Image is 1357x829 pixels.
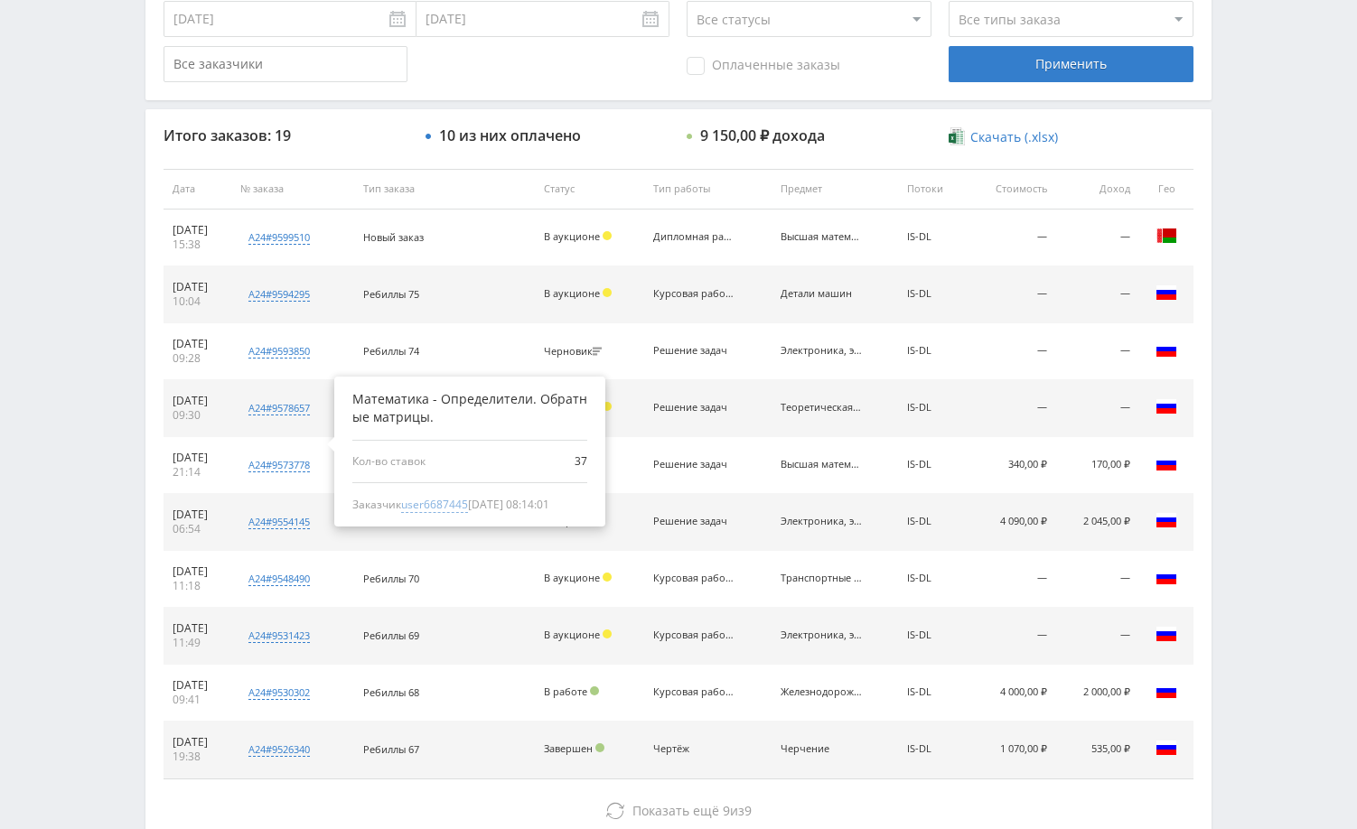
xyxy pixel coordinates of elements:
[968,437,1056,494] td: 340,00 ₽
[352,454,508,469] span: Кол-во ставок
[173,579,222,593] div: 11:18
[781,629,862,641] div: Электроника, электротехника, радиотехника
[173,238,222,252] div: 15:38
[439,127,581,144] div: 10 из них оплачено
[907,345,959,357] div: IS-DL
[173,394,222,408] div: [DATE]
[248,287,310,302] div: a24#9594295
[544,229,600,243] span: В аукционе
[173,337,222,351] div: [DATE]
[781,743,862,755] div: Черчение
[1056,323,1139,380] td: —
[1156,737,1177,759] img: rus.png
[595,743,604,752] span: Подтвержден
[1056,169,1139,210] th: Доход
[653,573,735,584] div: Курсовая работа
[781,288,862,300] div: Детали машин
[248,401,310,415] div: a24#9578657
[363,572,419,585] span: Ребиллы 70
[949,128,1057,146] a: Скачать (.xlsx)
[248,572,310,586] div: a24#9548490
[907,629,959,641] div: IS-DL
[907,686,959,698] div: IS-DL
[1056,551,1139,608] td: —
[781,231,862,243] div: Высшая математика
[363,515,419,528] span: Ребиллы 71
[1156,509,1177,531] img: rus.png
[173,223,222,238] div: [DATE]
[248,458,310,472] div: a24#9573778
[1156,623,1177,645] img: rus.png
[653,629,735,641] div: Курсовая работа
[544,346,606,358] div: Черновик
[949,127,964,145] img: xlsx
[603,402,612,411] span: Холд
[352,497,587,513] div: Заказчик [DATE] 08:14:01
[248,230,310,245] div: a24#9599510
[653,459,735,470] div: Решение задач
[544,571,600,584] span: В аукционе
[363,685,419,699] span: Ребиллы 68
[744,802,752,819] span: 9
[352,390,587,426] div: Математика - Определители. Обратные матрицы.
[907,459,959,470] div: IS-DL
[173,351,222,366] div: 09:28
[173,522,222,536] div: 06:54
[772,169,898,210] th: Предмет
[1156,680,1177,702] img: rus.png
[644,169,771,210] th: Тип работы
[968,323,1056,380] td: —
[1156,452,1177,474] img: rus.png
[687,57,840,75] span: Оплаченные заказы
[781,686,862,698] div: Железнодорожный транспорт
[781,402,862,414] div: Теоретическая механика
[603,629,612,638] span: Холд
[1156,282,1177,303] img: rus.png
[173,408,222,423] div: 09:30
[781,459,862,470] div: Высшая математика
[1056,437,1139,494] td: 170,00 ₽
[363,287,419,301] span: Ребиллы 75
[1056,210,1139,266] td: —
[632,802,719,819] span: Показать ещё
[907,402,959,414] div: IS-DL
[968,551,1056,608] td: —
[1056,665,1139,722] td: 2 000,00 ₽
[1139,169,1193,210] th: Гео
[173,735,222,750] div: [DATE]
[401,497,468,513] span: user6687445
[968,494,1056,551] td: 4 090,00 ₽
[653,516,735,527] div: Решение задач
[1156,396,1177,417] img: rus.png
[907,516,959,527] div: IS-DL
[700,127,825,144] div: 9 150,00 ₽ дохода
[173,693,222,707] div: 09:41
[968,722,1056,778] td: 1 070,00 ₽
[968,380,1056,437] td: —
[781,573,862,584] div: Транспортные средства
[1056,380,1139,437] td: —
[173,508,222,522] div: [DATE]
[1156,339,1177,360] img: rus.png
[898,169,968,210] th: Потоки
[173,636,222,650] div: 11:49
[653,402,735,414] div: Решение задач
[544,286,600,300] span: В аукционе
[907,288,959,300] div: IS-DL
[907,743,959,755] div: IS-DL
[363,742,419,756] span: Ребиллы 67
[363,230,424,244] span: Новый заказ
[653,288,735,300] div: Курсовая работа
[164,169,231,210] th: Дата
[907,231,959,243] div: IS-DL
[968,266,1056,323] td: —
[653,743,735,755] div: Чертёж
[590,686,599,695] span: Подтвержден
[173,678,222,693] div: [DATE]
[248,685,310,700] div: a24#9530302
[535,169,644,210] th: Статус
[1056,266,1139,323] td: —
[164,46,407,82] input: Все заказчики
[603,231,612,240] span: Холд
[173,465,222,480] div: 21:14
